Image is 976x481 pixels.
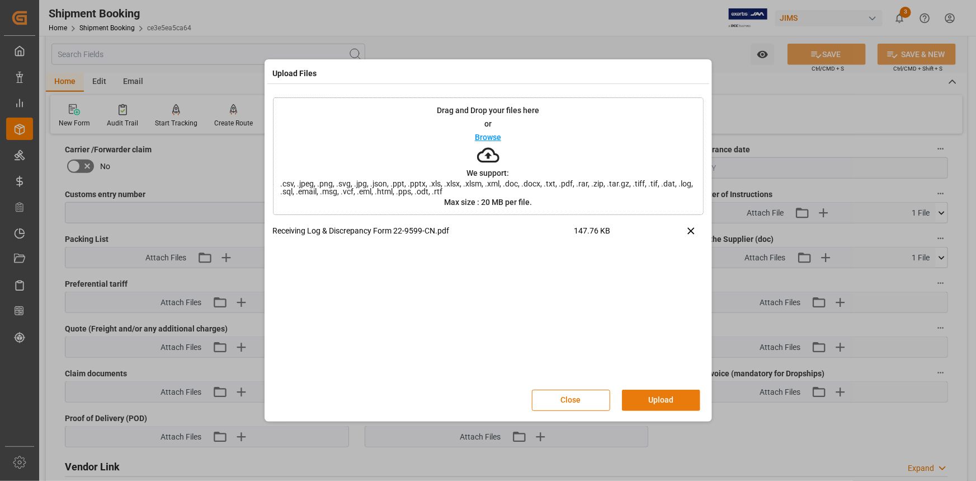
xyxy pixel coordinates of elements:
span: .csv, .jpeg, .png, .svg, .jpg, .json, .ppt, .pptx, .xls, .xlsx, .xlsm, .xml, .doc, .docx, .txt, .... [274,180,703,195]
p: Browse [475,133,501,141]
button: Close [532,390,610,411]
p: Drag and Drop your files here [437,106,539,114]
p: or [484,120,492,128]
button: Upload [622,390,700,411]
p: Max size : 20 MB per file. [444,198,532,206]
span: 147.76 KB [574,225,650,245]
p: Receiving Log & Discrepancy Form 22-9599-CN.pdf [273,225,574,237]
p: We support: [467,169,510,177]
div: Drag and Drop your files hereorBrowseWe support:.csv, .jpeg, .png, .svg, .jpg, .json, .ppt, .pptx... [273,97,704,215]
h4: Upload Files [273,68,317,80]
